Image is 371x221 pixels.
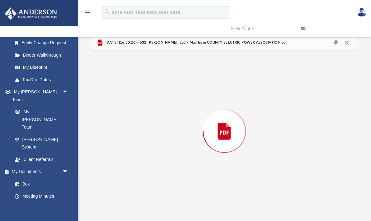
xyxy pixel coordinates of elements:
[104,8,111,15] i: search
[341,38,352,47] button: Close
[330,38,341,47] button: Download
[9,37,78,49] a: Entity Change Request
[62,166,75,178] span: arrow_drop_down
[9,178,71,190] a: Box
[104,40,287,45] span: [DATE] (16:30:26) - 632 [PERSON_NAME], LLC - Mail from COUNTY ELECTRIC POWER ASSOCIATION.pdf
[9,106,71,134] a: My [PERSON_NAME] Team
[3,7,59,20] img: Anderson Advisors Platinum Portal
[9,61,75,74] a: My Blueprint
[9,153,75,166] a: Client Referrals
[84,12,91,16] a: menu
[4,86,75,106] a: My [PERSON_NAME] Teamarrow_drop_down
[84,9,91,16] i: menu
[9,133,75,153] a: [PERSON_NAME] System
[357,8,366,17] img: User Pic
[62,86,75,99] span: arrow_drop_down
[9,190,75,203] a: Meeting Minutes
[9,73,78,86] a: Tax Due Dates
[227,16,296,41] a: Help Center
[4,166,75,178] a: My Documentsarrow_drop_down
[92,35,356,212] div: Preview
[9,49,78,61] a: Binder Walkthrough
